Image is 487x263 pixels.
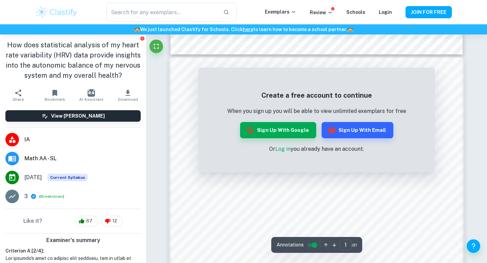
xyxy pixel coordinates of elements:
[24,192,28,200] p: 3
[243,27,253,32] a: here
[88,89,95,97] img: AI Assistant
[347,27,353,32] span: 🏫
[240,122,316,138] button: Sign up with Google
[3,236,143,244] h6: Examiner's summary
[109,218,121,224] span: 12
[24,173,42,182] span: [DATE]
[101,216,123,226] div: 12
[47,174,88,181] div: This exemplar is based on the current syllabus. Feel free to refer to it for inspiration/ideas wh...
[41,193,63,199] button: Breakdown
[227,107,406,115] p: When you sign up you will be able to view unlimited exemplars for free
[379,9,392,15] a: Login
[73,86,110,105] button: AI Assistant
[346,9,365,15] a: Schools
[227,145,406,153] p: Or you already have an account.
[79,97,103,102] span: AI Assistant
[352,242,357,248] span: / 21
[24,154,141,163] span: Math AA - SL
[310,9,333,16] p: Review
[83,218,96,224] span: 67
[23,217,42,225] h6: Like it?
[24,136,141,144] span: IA
[5,40,141,80] h1: How does statistical analysis of my heart rate variability (HRV) data provide insights into the a...
[5,247,141,255] h6: Criterion A [ 2 / 4 ]:
[5,110,141,122] button: View [PERSON_NAME]
[277,241,304,248] span: Annotations
[106,3,218,22] input: Search for any exemplars...
[110,86,146,105] button: Download
[275,146,291,152] a: Log in
[140,36,145,41] button: Report issue
[75,216,98,226] div: 67
[405,6,452,18] button: JOIN FOR FREE
[265,8,296,16] p: Exemplars
[39,193,64,200] span: ( )
[1,26,486,33] h6: We just launched Clastify for Schools. Click to learn how to become a school partner.
[118,97,138,102] span: Download
[149,40,163,53] button: Fullscreen
[322,122,393,138] button: Sign up with Email
[13,97,24,102] span: Share
[51,112,105,120] h6: View [PERSON_NAME]
[227,90,406,100] h5: Create a free account to continue
[37,86,73,105] button: Bookmark
[35,5,78,19] img: Clastify logo
[47,174,88,181] span: Current Syllabus
[45,97,65,102] span: Bookmark
[467,239,480,253] button: Help and Feedback
[134,27,140,32] span: 🏫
